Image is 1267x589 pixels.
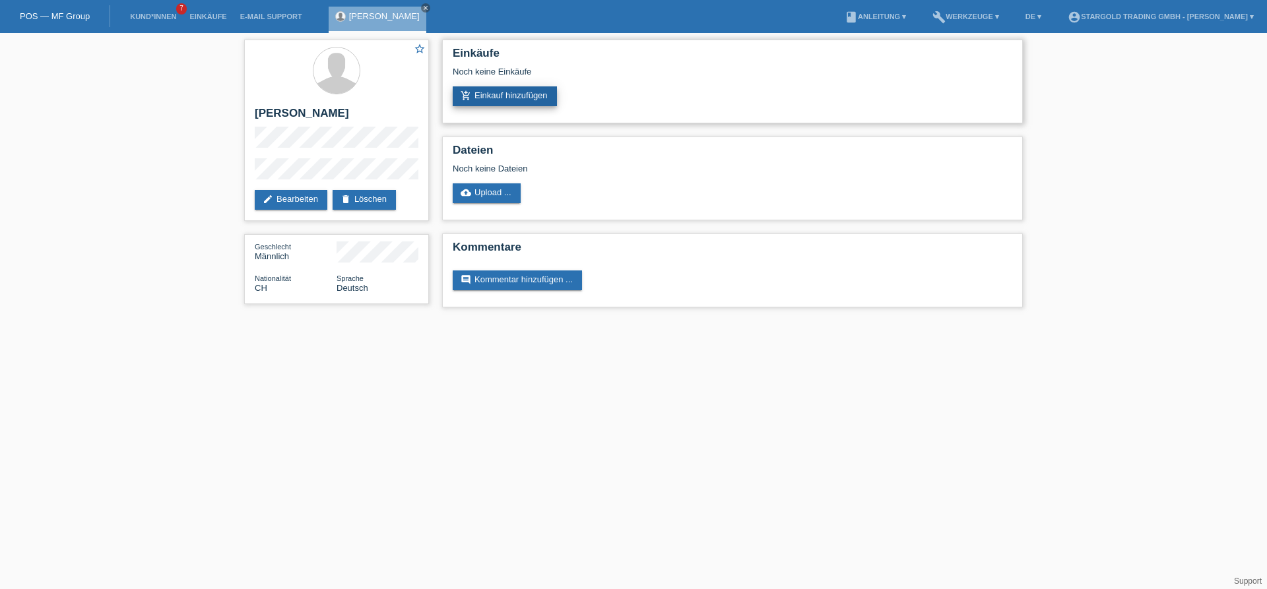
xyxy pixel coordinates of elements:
[263,194,273,204] i: edit
[453,164,856,173] div: Noch keine Dateien
[453,67,1012,86] div: Noch keine Einkäufe
[341,194,351,204] i: delete
[453,144,1012,164] h2: Dateien
[337,274,364,282] span: Sprache
[421,3,430,13] a: close
[414,43,426,55] i: star_border
[422,5,429,11] i: close
[453,86,557,106] a: add_shopping_cartEinkauf hinzufügen
[255,243,291,251] span: Geschlecht
[838,13,913,20] a: bookAnleitung ▾
[234,13,309,20] a: E-Mail Support
[255,107,418,127] h2: [PERSON_NAME]
[255,241,337,261] div: Männlich
[461,274,471,285] i: comment
[183,13,233,20] a: Einkäufe
[176,3,187,15] span: 7
[845,11,858,24] i: book
[926,13,1006,20] a: buildWerkzeuge ▾
[453,47,1012,67] h2: Einkäufe
[20,11,90,21] a: POS — MF Group
[255,283,267,293] span: Schweiz
[1234,576,1262,586] a: Support
[349,11,420,21] a: [PERSON_NAME]
[453,270,582,290] a: commentKommentar hinzufügen ...
[123,13,183,20] a: Kund*innen
[414,43,426,57] a: star_border
[453,183,521,203] a: cloud_uploadUpload ...
[333,190,396,210] a: deleteLöschen
[1019,13,1048,20] a: DE ▾
[461,90,471,101] i: add_shopping_cart
[255,274,291,282] span: Nationalität
[1068,11,1081,24] i: account_circle
[461,187,471,198] i: cloud_upload
[1061,13,1260,20] a: account_circleStargold Trading GmbH - [PERSON_NAME] ▾
[337,283,368,293] span: Deutsch
[453,241,1012,261] h2: Kommentare
[932,11,946,24] i: build
[255,190,327,210] a: editBearbeiten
